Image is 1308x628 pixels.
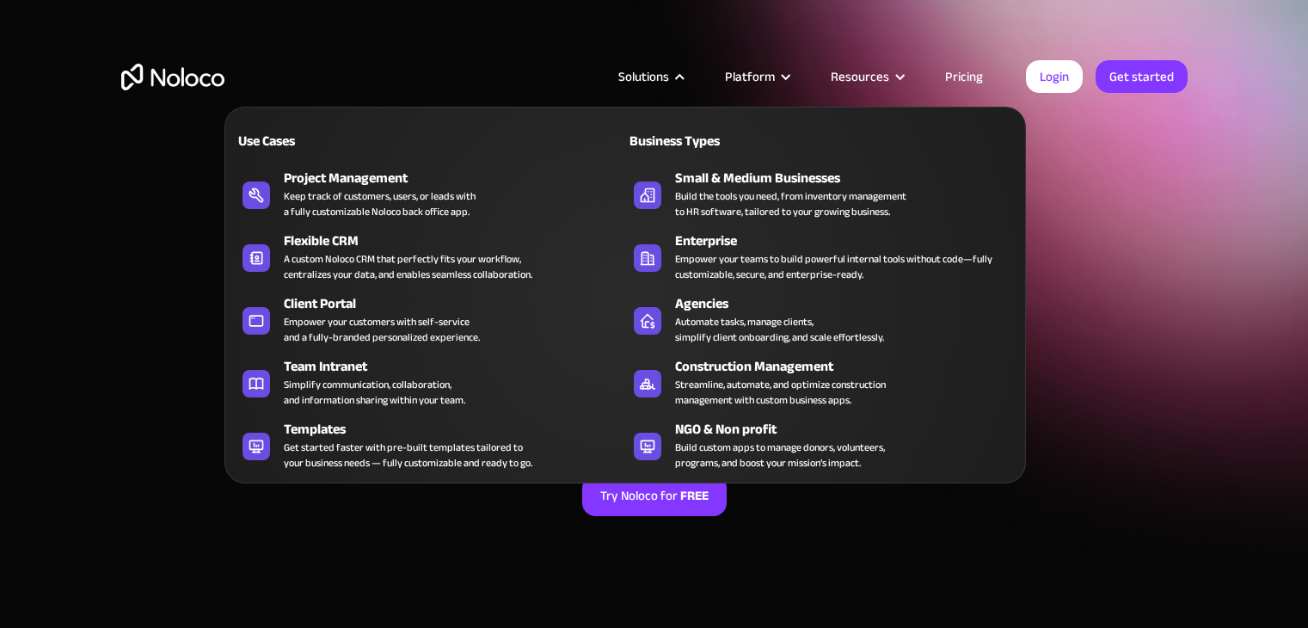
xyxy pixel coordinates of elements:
[675,377,886,408] div: Streamline, automate, and optimize construction management with custom business apps.
[809,65,924,88] div: Resources
[625,353,1016,411] a: Construction ManagementStreamline, automate, and optimize constructionmanagement with custom busi...
[284,293,633,314] div: Client Portal
[725,65,775,88] div: Platform
[625,227,1016,286] a: EnterpriseEmpower your teams to build powerful internal tools without code—fully customizable, se...
[284,440,532,471] div: Get started faster with pre-built templates tailored to your business needs — fully customizable ...
[284,168,633,188] div: Project Management
[625,290,1016,348] a: AgenciesAutomate tasks, manage clients,simplify client onboarding, and scale effortlessly.
[703,65,809,88] div: Platform
[284,419,633,440] div: Templates
[675,314,884,345] div: Automate tasks, manage clients, simplify client onboarding, and scale effortlessly.
[284,188,476,219] div: Keep track of customers, users, or leads with a fully customizable Noloco back office app.
[675,231,1024,251] div: Enterprise
[1026,60,1083,93] a: Login
[675,440,885,471] div: Build custom apps to manage donors, volunteers, programs, and boost your mission’s impact.
[675,251,1008,282] div: Empower your teams to build powerful internal tools without code—fully customizable, secure, and ...
[284,314,480,345] div: Empower your customers with self-service and a fully-branded personalized experience.
[284,251,532,282] div: A custom Noloco CRM that perfectly fits your workflow, centralizes your data, and enables seamles...
[680,484,709,507] strong: FREE
[121,64,224,90] a: home
[675,188,906,219] div: Build the tools you need, from inventory management to HR software, tailored to your growing busi...
[675,356,1024,377] div: Construction Management
[625,416,1016,474] a: NGO & Non profitBuild custom apps to manage donors, volunteers,programs, and boost your mission’s...
[234,416,625,474] a: TemplatesGet started faster with pre-built templates tailored toyour business needs — fully custo...
[234,164,625,223] a: Project ManagementKeep track of customers, users, or leads witha fully customizable Noloco back o...
[224,83,1026,483] nav: Solutions
[625,164,1016,223] a: Small & Medium BusinessesBuild the tools you need, from inventory managementto HR software, tailo...
[1096,60,1188,93] a: Get started
[582,475,727,516] a: Try Noloco forFREE
[831,65,889,88] div: Resources
[675,168,1024,188] div: Small & Medium Businesses
[618,65,669,88] div: Solutions
[924,65,1004,88] a: Pricing
[284,356,633,377] div: Team Intranet
[234,227,625,286] a: Flexible CRMA custom Noloco CRM that perfectly fits your workflow,centralizes your data, and enab...
[597,65,703,88] div: Solutions
[675,293,1024,314] div: Agencies
[121,234,1188,337] h1: Noloco vs. Softr: Which is the Right Choice for You?
[284,377,465,408] div: Simplify communication, collaboration, and information sharing within your team.
[234,120,625,160] a: Use Cases
[625,131,814,151] div: Business Types
[234,290,625,348] a: Client PortalEmpower your customers with self-serviceand a fully-branded personalized experience.
[234,353,625,411] a: Team IntranetSimplify communication, collaboration,and information sharing within your team.
[625,120,1016,160] a: Business Types
[675,419,1024,440] div: NGO & Non profit
[284,231,633,251] div: Flexible CRM
[234,131,422,151] div: Use Cases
